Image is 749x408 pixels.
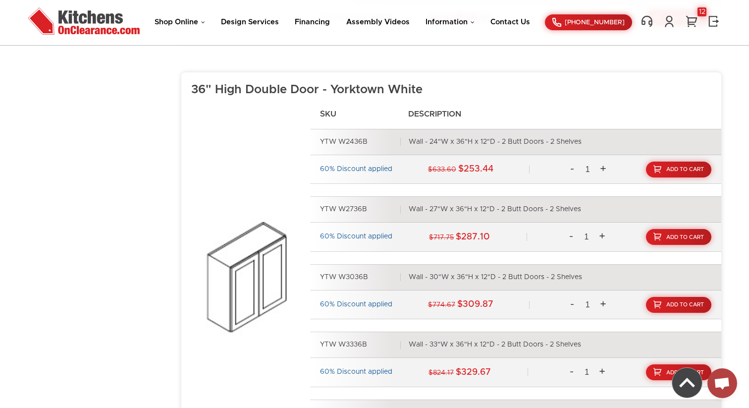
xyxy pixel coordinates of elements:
[646,229,711,245] a: Add To Cart
[320,341,400,350] div: YTW W3336B
[320,368,392,377] div: 60% Discount applied
[565,295,580,314] a: -
[310,109,396,119] h4: SKU
[320,273,400,282] div: YTW W3036B
[565,160,580,179] a: -
[666,167,704,172] span: Add To Cart
[398,109,484,119] h4: Description
[594,228,609,246] a: +
[28,7,140,35] img: Kitchens On Clearance
[221,18,279,26] a: Design Services
[409,205,581,214] div: Wall - 27"W x 36"H x 12"D - 2 Butt Doors - 2 Shelves
[646,364,711,380] a: Add To Cart
[666,234,704,240] span: Add To Cart
[595,363,610,382] a: +
[595,160,610,179] a: +
[409,138,582,147] div: Wall - 24"W x 36"H x 12"D - 2 Butt Doors - 2 Shelves
[564,363,579,382] a: -
[646,297,711,313] a: Add To Cart
[320,233,392,241] div: 60% Discount applied
[191,82,721,97] h3: 36" High Double Door - Yorktown White
[490,18,530,26] a: Contact Us
[646,162,711,177] a: Add To Cart
[295,18,330,26] a: Financing
[564,228,579,246] a: -
[666,370,704,375] span: Add To Cart
[320,300,392,309] div: 60% Discount applied
[707,368,737,398] a: Open chat
[320,138,400,147] div: YTW W2436B
[456,233,490,241] strong: $287.10
[697,7,706,16] div: 12
[666,302,704,307] span: Add To Cart
[428,369,454,376] span: $824.17
[545,14,632,30] a: [PHONE_NUMBER]
[155,18,205,26] a: Shop Online
[672,368,702,398] img: Back to top
[428,166,456,173] span: $633.60
[595,295,610,314] a: +
[684,15,699,28] a: 12
[565,19,625,26] span: [PHONE_NUMBER]
[456,368,491,377] strong: $329.67
[409,273,582,282] div: Wall - 30"W x 36"H x 12"D - 2 Butt Doors - 2 Shelves
[346,18,410,26] a: Assembly Videos
[320,205,400,214] div: YTW W2736B
[458,165,493,174] strong: $253.44
[457,300,493,309] strong: $309.87
[409,341,581,350] div: Wall - 33"W x 36"H x 12"D - 2 Butt Doors - 2 Shelves
[320,165,392,174] div: 60% Discount applied
[426,18,475,26] a: Information
[429,234,454,241] span: $717.75
[428,301,455,308] span: $774.67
